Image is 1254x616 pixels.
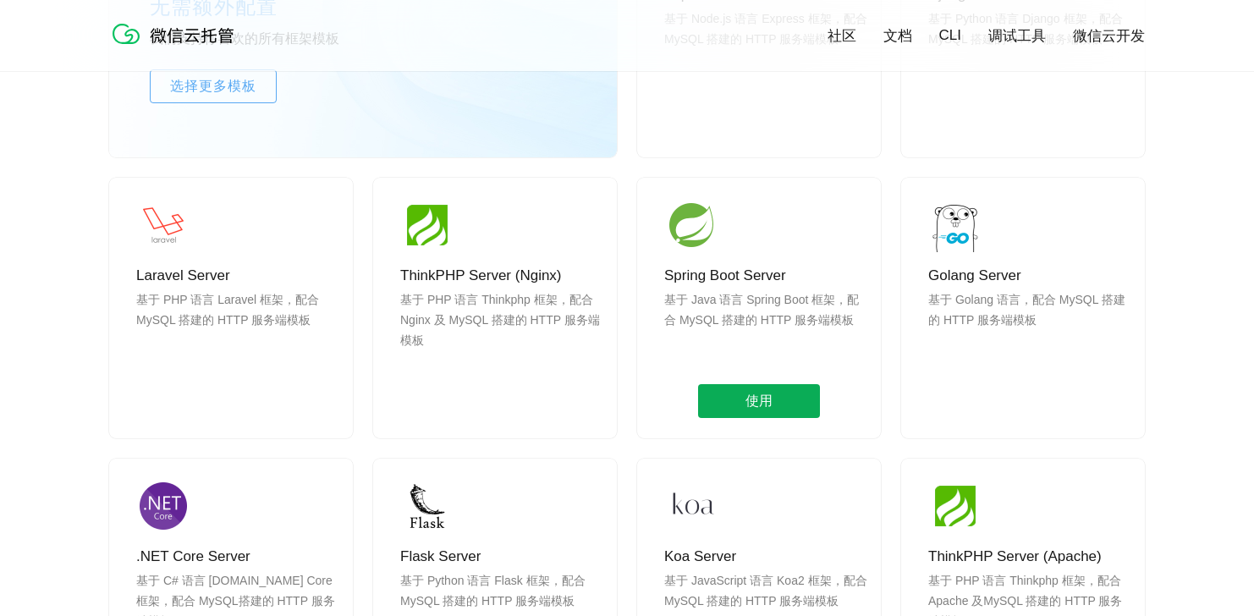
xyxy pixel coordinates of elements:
p: Flask Server [400,547,603,567]
p: .NET Core Server [136,547,339,567]
p: Golang Server [928,266,1131,286]
p: ThinkPHP Server (Nginx) [400,266,603,286]
span: 使用 [698,384,820,418]
p: Laravel Server [136,266,339,286]
a: CLI [939,27,961,44]
a: 微信云开发 [1073,26,1145,46]
p: ThinkPHP Server (Apache) [928,547,1131,567]
p: 基于 Golang 语言，配合 MySQL 搭建的 HTTP 服务端模板 [928,289,1131,371]
p: 基于 Java 语言 Spring Boot 框架，配合 MySQL 搭建的 HTTP 服务端模板 [664,289,867,371]
a: 微信云托管 [109,39,245,53]
p: Spring Boot Server [664,266,867,286]
span: 选择更多模板 [151,76,276,96]
a: 调试工具 [988,26,1046,46]
a: 社区 [828,26,856,46]
a: 文档 [883,26,912,46]
img: 微信云托管 [109,17,245,51]
p: Koa Server [664,547,867,567]
p: 基于 PHP 语言 Laravel 框架，配合 MySQL 搭建的 HTTP 服务端模板 [136,289,339,371]
p: 基于 PHP 语言 Thinkphp 框架，配合 Nginx 及 MySQL 搭建的 HTTP 服务端模板 [400,289,603,371]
